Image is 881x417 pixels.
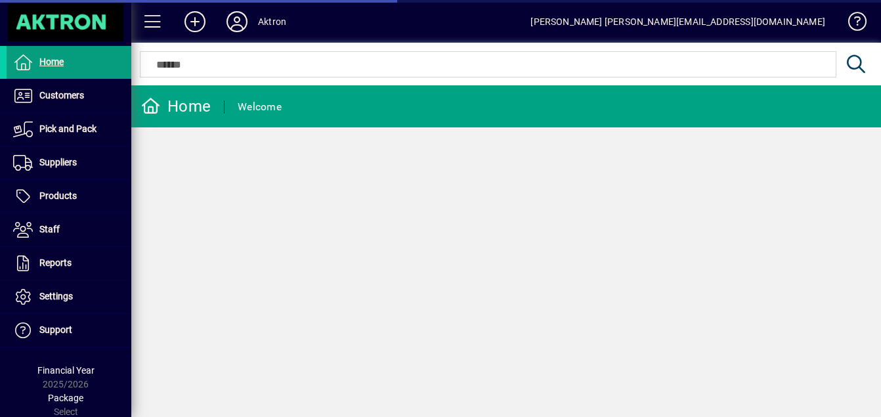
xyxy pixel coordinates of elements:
[7,146,131,179] a: Suppliers
[7,113,131,146] a: Pick and Pack
[258,11,286,32] div: Aktron
[141,96,211,117] div: Home
[7,180,131,213] a: Products
[39,324,72,335] span: Support
[39,56,64,67] span: Home
[7,79,131,112] a: Customers
[39,190,77,201] span: Products
[7,280,131,313] a: Settings
[48,393,83,403] span: Package
[174,10,216,33] button: Add
[39,123,97,134] span: Pick and Pack
[39,90,84,100] span: Customers
[37,365,95,376] span: Financial Year
[530,11,825,32] div: [PERSON_NAME] [PERSON_NAME][EMAIL_ADDRESS][DOMAIN_NAME]
[39,157,77,167] span: Suppliers
[7,213,131,246] a: Staff
[216,10,258,33] button: Profile
[7,247,131,280] a: Reports
[39,257,72,268] span: Reports
[838,3,865,45] a: Knowledge Base
[238,97,282,118] div: Welcome
[39,224,60,234] span: Staff
[7,314,131,347] a: Support
[39,291,73,301] span: Settings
